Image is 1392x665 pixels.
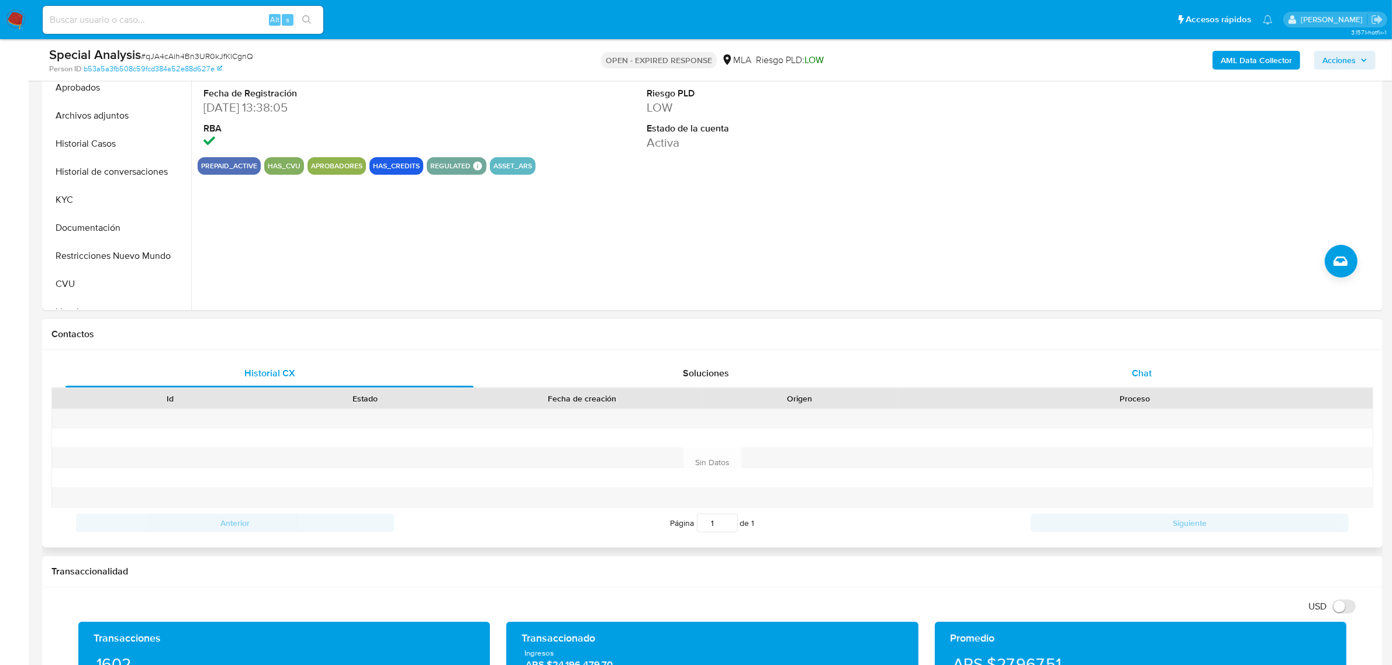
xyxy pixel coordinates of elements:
div: Estado [275,393,454,404]
span: Soluciones [683,366,729,380]
span: Acciones [1322,51,1356,70]
button: Archivos adjuntos [45,102,191,130]
button: KYC [45,186,191,214]
p: roxana.vasquez@mercadolibre.com [1301,14,1367,25]
button: search-icon [295,12,319,28]
button: regulated [430,164,471,168]
button: prepaid_active [201,164,257,168]
b: Person ID [49,64,81,74]
div: Fecha de creación [471,393,694,404]
h1: Transaccionalidad [51,566,1373,577]
span: LOW [804,53,824,67]
button: Siguiente [1031,514,1349,532]
h1: Contactos [51,328,1373,340]
button: Restricciones Nuevo Mundo [45,242,191,270]
a: b53a5a3fb508c59fcd384a52e88d627e [84,64,222,74]
span: # qJA4cAih4Bn3UR0kJfKlCgnQ [141,50,253,62]
button: has_cvu [268,164,300,168]
button: CVU [45,270,191,298]
dd: LOW [647,99,931,116]
dt: Estado de la cuenta [647,122,931,135]
b: AML Data Collector [1221,51,1292,70]
dt: Riesgo PLD [647,87,931,100]
span: Página de [671,514,755,532]
button: Anterior [76,514,394,532]
a: Salir [1371,13,1383,26]
div: Origen [710,393,889,404]
button: has_credits [373,164,420,168]
span: Riesgo PLD: [756,54,824,67]
div: Proceso [905,393,1365,404]
span: 3.157.1-hotfix-1 [1351,27,1386,37]
button: asset_ars [493,164,532,168]
div: Id [81,393,259,404]
button: Documentación [45,214,191,242]
button: Lista Interna [45,298,191,326]
p: OPEN - EXPIRED RESPONSE [601,52,717,68]
div: MLA [721,54,751,67]
button: Historial de conversaciones [45,158,191,186]
button: Aprobadores [311,164,362,168]
button: Acciones [1314,51,1376,70]
dd: Activa [647,134,931,151]
button: AML Data Collector [1213,51,1300,70]
a: Notificaciones [1263,15,1273,25]
span: Chat [1132,366,1152,380]
dt: RBA [203,122,488,135]
span: Alt [270,14,279,25]
dd: [DATE] 13:38:05 [203,99,488,116]
input: Buscar usuario o caso... [43,12,323,27]
dt: Fecha de Registración [203,87,488,100]
button: Historial Casos [45,130,191,158]
span: 1 [752,517,755,529]
button: Aprobados [45,74,191,102]
span: Historial CX [244,366,295,380]
span: s [286,14,289,25]
b: Special Analysis [49,45,141,64]
span: Accesos rápidos [1186,13,1251,26]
